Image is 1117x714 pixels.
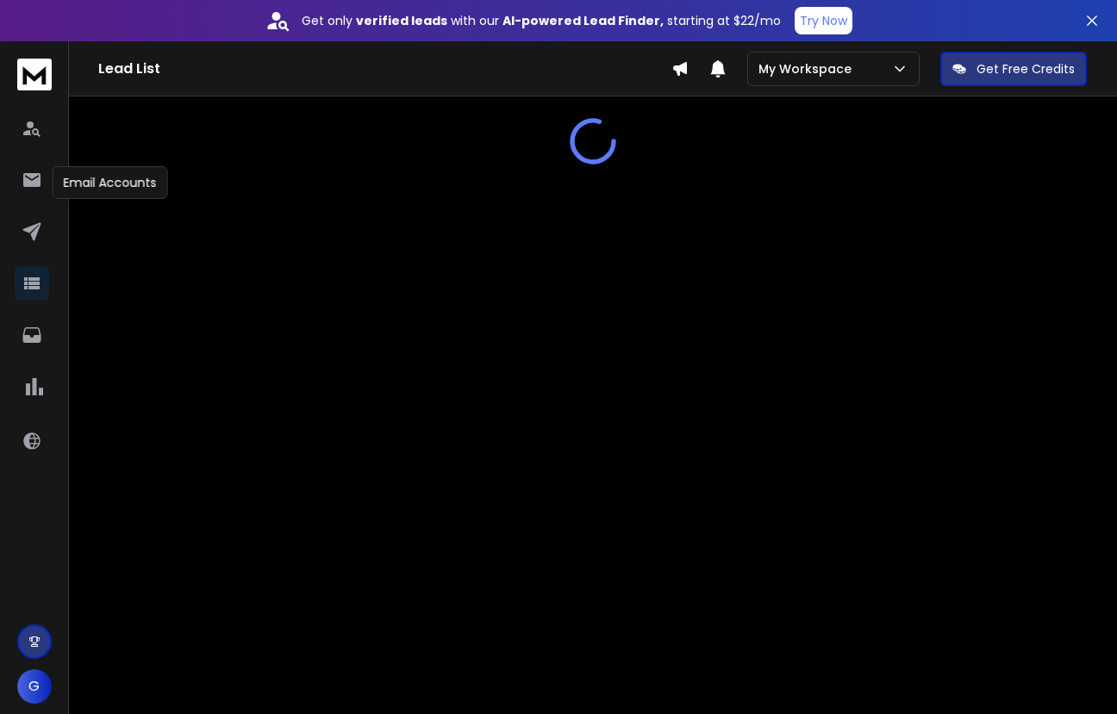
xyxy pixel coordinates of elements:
strong: AI-powered Lead Finder, [502,12,664,29]
p: My Workspace [758,60,858,78]
button: Try Now [795,7,852,34]
button: G [17,669,52,704]
p: Get only with our starting at $22/mo [302,12,781,29]
p: Get Free Credits [977,60,1075,78]
div: Email Accounts [53,166,168,199]
p: Try Now [800,12,847,29]
h1: Lead List [98,59,671,79]
strong: verified leads [356,12,447,29]
button: Get Free Credits [940,52,1087,86]
img: logo [17,59,52,90]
